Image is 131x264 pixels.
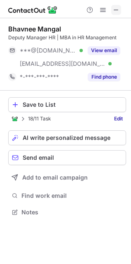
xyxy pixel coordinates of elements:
[8,5,58,15] img: ContactOut v5.3.10
[21,209,123,216] span: Notes
[8,25,61,33] div: Bhavnee Mangal
[23,154,54,161] span: Send email
[8,130,126,145] button: AI write personalized message
[8,170,126,185] button: Add to email campaign
[21,192,123,199] span: Find work email
[111,115,126,123] a: Edit
[28,116,51,122] p: 18/11 Task
[8,34,126,41] div: Deputy Manager HR | MBA in HR Management
[8,150,126,165] button: Send email
[88,46,120,55] button: Reveal Button
[20,60,105,67] span: [EMAIL_ADDRESS][DOMAIN_NAME]
[20,47,77,54] span: ***@[DOMAIN_NAME]
[12,115,18,122] img: ContactOut
[8,97,126,112] button: Save to List
[22,174,88,181] span: Add to email campaign
[8,206,126,218] button: Notes
[23,134,110,141] span: AI write personalized message
[8,190,126,202] button: Find work email
[23,101,122,108] div: Save to List
[88,73,120,81] button: Reveal Button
